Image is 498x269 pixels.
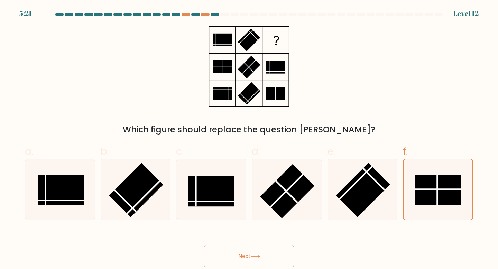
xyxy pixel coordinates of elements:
div: Which figure should replace the question [PERSON_NAME]? [29,123,469,136]
span: a. [25,145,33,158]
div: 5:21 [19,8,32,19]
span: b. [101,145,109,158]
button: Next [204,245,294,267]
span: d. [252,145,260,158]
span: f. [403,145,408,158]
span: e. [328,145,335,158]
span: c. [176,145,184,158]
div: Level 12 [453,8,479,19]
